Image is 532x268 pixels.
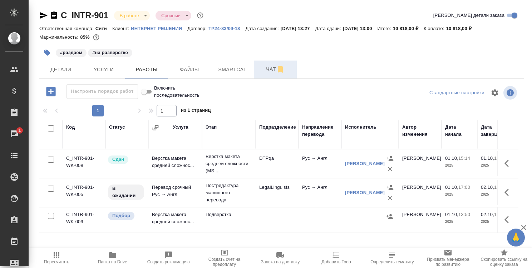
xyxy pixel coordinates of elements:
[63,207,105,233] td: C_INTR-901-WK-009
[206,124,217,131] div: Этап
[215,65,250,74] span: Smartcat
[445,185,458,190] p: 01.10,
[424,26,446,31] p: К оплате:
[345,161,385,166] a: [PERSON_NAME]
[208,25,246,31] a: ТР24-83/09-18
[494,155,506,161] p: 17:00
[445,212,458,217] p: 01.10,
[152,124,159,131] button: Сгруппировать
[39,26,95,31] p: Ответственная команда:
[55,49,87,55] span: раздаем
[41,84,61,99] button: Добавить работу
[481,257,528,267] span: Скопировать ссылку на оценку заказа
[458,212,470,217] p: 13:50
[245,26,280,31] p: Дата создания:
[364,248,420,268] button: Определить тематику
[393,26,424,31] p: 10 818,00 ₽
[208,26,246,31] p: ТР24-83/09-18
[276,65,285,74] svg: Отписаться
[458,155,470,161] p: 15:14
[256,180,299,205] td: LegalLinguists
[445,162,474,169] p: 2025
[196,11,205,20] button: Доп статусы указывают на важность/срочность заказа
[148,207,202,233] td: Верстка макета средней сложнос...
[206,182,252,204] p: Постредактура машинного перевода
[181,106,211,116] span: из 1 страниц
[29,248,84,268] button: Пересчитать
[500,184,517,201] button: Здесь прячутся важные кнопки
[95,26,112,31] p: Сити
[481,212,494,217] p: 02.10,
[84,248,140,268] button: Папка на Drive
[315,26,343,31] p: Дата сдачи:
[302,124,338,138] div: Направление перевода
[107,211,145,221] div: Можно подбирать исполнителей
[39,45,55,61] button: Добавить тэг
[500,155,517,172] button: Здесь прячутся важные кнопки
[87,49,133,55] span: на разверстке
[112,156,124,163] p: Сдан
[206,153,252,174] p: Верстка макета средней сложности (MS ...
[476,248,532,268] button: Скопировать ссылку на оценку заказа
[201,257,248,267] span: Создать счет на предоплату
[156,11,191,20] div: В работе
[445,191,474,198] p: 2025
[206,211,252,218] p: Подверстка
[44,65,78,74] span: Детали
[87,65,121,74] span: Услуги
[308,248,364,268] button: Добавить Todo
[500,211,517,228] button: Здесь прячутся важные кнопки
[428,87,486,99] div: split button
[112,185,140,199] p: В ожидании
[481,185,494,190] p: 02.10,
[345,190,385,195] a: [PERSON_NAME]
[109,124,125,131] div: Статус
[44,259,69,264] span: Пересчитать
[39,34,80,40] p: Маржинальность:
[66,124,75,131] div: Код
[343,26,378,31] p: [DATE] 13:00
[172,65,207,74] span: Файлы
[486,84,503,101] span: Настроить таблицу
[510,230,522,245] span: 🙏
[458,185,470,190] p: 17:00
[50,11,58,20] button: Скопировать ссылку
[148,180,202,205] td: Перевод срочный Рус → Англ
[384,211,395,222] button: Назначить
[131,26,187,31] p: ИНТЕРНЕТ РЕШЕНИЯ
[131,25,187,31] a: ИНТЕРНЕТ РЕШЕНИЯ
[112,26,131,31] p: Клиент:
[256,151,299,176] td: DTPqa
[92,49,128,56] p: #на разверстке
[385,182,395,193] button: Назначить
[39,11,48,20] button: Скопировать ссылку для ЯМессенджера
[261,259,300,264] span: Заявка на доставку
[420,248,476,268] button: Призвать менеджера по развитию
[14,127,25,134] span: 1
[2,125,27,143] a: 1
[507,229,525,247] button: 🙏
[385,164,395,174] button: Удалить
[385,153,395,164] button: Назначить
[399,151,442,176] td: [PERSON_NAME]
[399,207,442,233] td: [PERSON_NAME]
[370,259,414,264] span: Определить тематику
[147,259,190,264] span: Создать рекламацию
[481,218,509,225] p: 2025
[129,65,164,74] span: Работы
[252,248,308,268] button: Заявка на доставку
[446,26,477,31] p: 10 818,00 ₽
[445,155,458,161] p: 01.10,
[112,212,130,219] p: Подбор
[98,259,127,264] span: Папка на Drive
[424,257,472,267] span: Призвать менеджера по развитию
[60,49,82,56] p: #раздаем
[159,13,183,19] button: Срочный
[92,33,101,42] button: 1386.28 RUB;
[187,26,208,31] p: Договор:
[259,124,296,131] div: Подразделение
[154,85,199,99] span: Включить последовательность
[299,151,341,176] td: Рус → Англ
[63,180,105,205] td: C_INTR-901-WK-005
[494,185,506,190] p: 12:00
